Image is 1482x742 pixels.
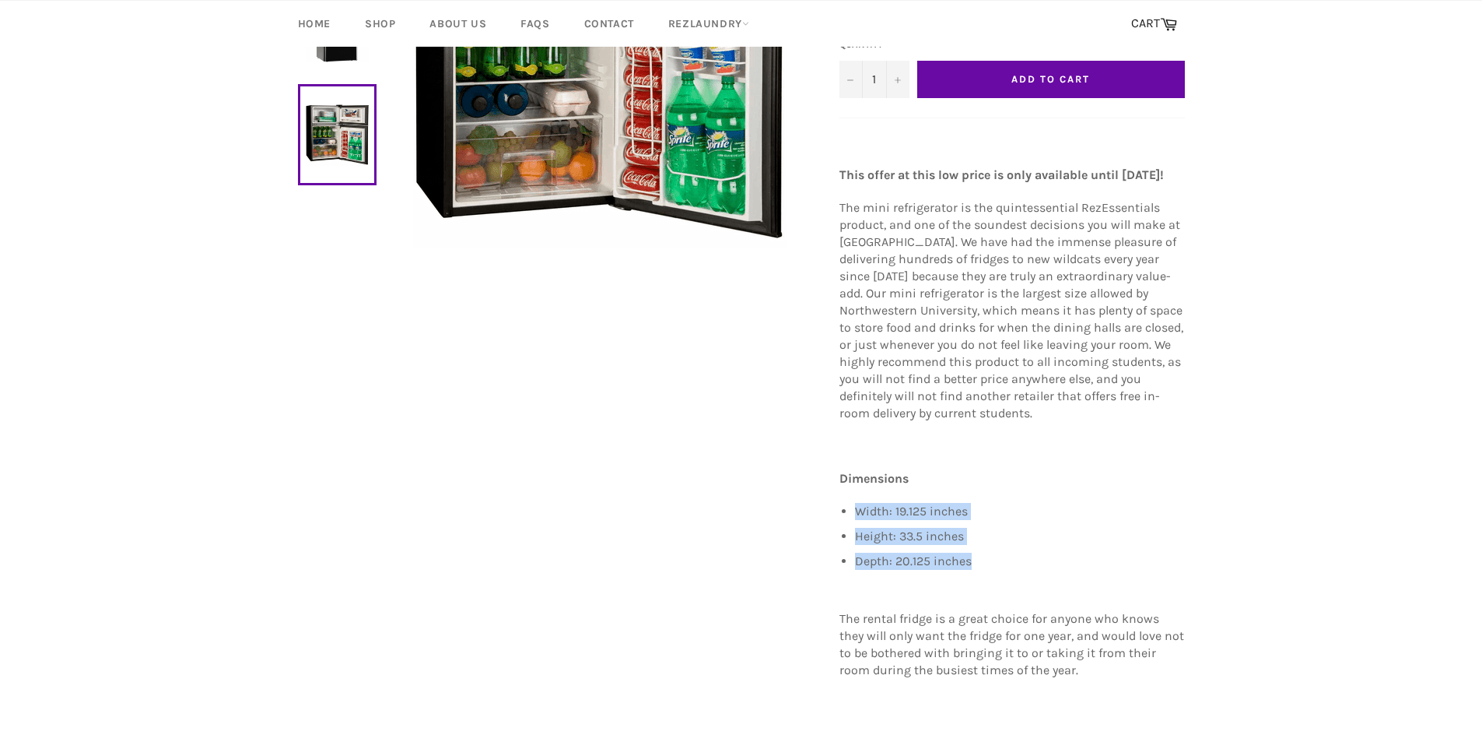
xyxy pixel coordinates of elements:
span: Add to Cart [1011,73,1089,85]
a: Shop [349,1,411,47]
span: The mini refrigerator is the quintessential RezEssentials product, and one of the soundest decisi... [839,200,1183,420]
strong: Dimensions [839,471,909,486]
li: Height: 33.5 inches [855,528,1185,545]
li: Depth: 20.125 inches [855,553,1185,570]
a: CART [1123,8,1185,40]
a: FAQs [505,1,565,47]
a: RezLaundry [653,1,765,47]
button: Decrease quantity [839,61,863,98]
a: About Us [414,1,502,47]
p: The rental fridge is a great choice for anyone who knows they will only want the fridge for one y... [839,610,1185,679]
strong: This offer at this low price is only available until [DATE]! [839,167,1164,182]
button: Increase quantity [886,61,909,98]
a: Home [282,1,346,47]
li: Width: 19.125 inches [855,503,1185,520]
a: Contact [569,1,650,47]
button: Add to Cart [917,61,1185,98]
